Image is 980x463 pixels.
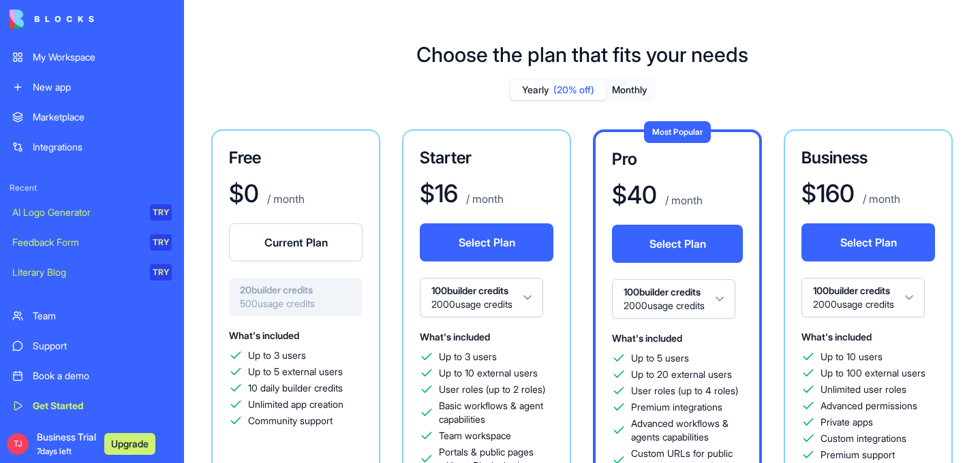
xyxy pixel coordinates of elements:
p: / month [860,191,900,207]
a: Team [4,302,180,330]
h1: $ 16 [420,180,458,207]
span: Up to 20 external users [631,368,732,381]
div: Team [33,309,172,323]
span: Up to 3 users [439,350,497,364]
div: Marketplace [33,110,172,124]
button: Select Plan [612,225,743,263]
a: Support [4,332,180,360]
a: AI Logo GeneratorTRY [4,199,180,226]
button: Upgrade [104,433,155,455]
h1: $ 160 [801,180,855,207]
a: Get Started [4,392,180,419]
a: Book a demo [4,362,180,389]
span: Up to 10 users [821,350,883,364]
h3: Pro [612,148,743,170]
span: (20% off) [553,83,594,97]
div: My Workspace [33,50,172,64]
div: Literary Blog [12,266,140,279]
div: Support [33,339,172,353]
span: Up to 5 users [631,351,689,365]
a: Literary BlogTRY [4,259,180,286]
button: Select Plan [420,223,553,261]
span: What's included [801,331,872,342]
span: 10 daily builder credits [248,381,343,395]
span: Team workspace [439,429,511,443]
span: Advanced workflows & agents capabilities [631,417,743,444]
span: Recent [4,182,180,193]
button: Current Plan [229,223,363,261]
h1: $ 0 [229,180,259,207]
div: New app [33,80,172,94]
span: Up to 5 external users [248,365,343,379]
span: 20 builder credits [240,283,352,297]
h3: Free [229,147,363,169]
span: Most Popular [652,127,703,137]
span: Community support [248,414,333,428]
div: Integrations [33,140,172,154]
h1: Choose the plan that fits your needs [416,42,748,67]
span: What's included [420,331,490,342]
h1: $ 40 [612,181,657,208]
div: Book a demo [33,369,172,383]
div: Feedback Form [12,236,140,249]
button: Monthly [606,80,654,100]
div: TRY [150,234,172,251]
button: Yearly [510,80,606,100]
a: Feedback FormTRY [4,229,180,256]
span: User roles (up to 2 roles) [439,383,545,396]
span: Premium support [821,448,895,462]
p: / month [662,192,703,208]
div: Get Started [33,399,172,413]
span: Premium integrations [631,400,722,414]
p: / month [264,191,305,207]
span: Basic workflows & agent capabilities [439,399,553,426]
span: 7 days left [37,446,72,456]
span: Advanced permissions [821,399,917,413]
p: / month [463,191,504,207]
span: What's included [612,332,682,344]
span: Up to 3 users [248,349,306,362]
span: Custom integrations [821,432,906,445]
span: What's included [229,330,299,341]
button: Select Plan [801,223,935,261]
span: Private apps [821,415,873,429]
h3: Starter [420,147,553,169]
div: TRY [150,204,172,221]
span: Unlimited app creation [248,398,343,411]
span: 500 usage credits [240,297,352,310]
img: logo [10,10,94,29]
span: Business Trial [37,430,96,458]
a: Integrations [4,133,180,161]
div: TRY [150,264,172,281]
a: My Workspace [4,44,180,71]
span: Up to 10 external users [439,366,538,380]
span: User roles (up to 4 roles) [631,384,738,398]
h3: Business [801,147,935,169]
span: Up to 100 external users [821,366,925,380]
span: TJ [7,433,29,455]
div: AI Logo Generator [12,206,140,219]
span: Unlimited user roles [821,383,906,396]
a: New app [4,74,180,101]
a: Marketplace [4,103,180,131]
